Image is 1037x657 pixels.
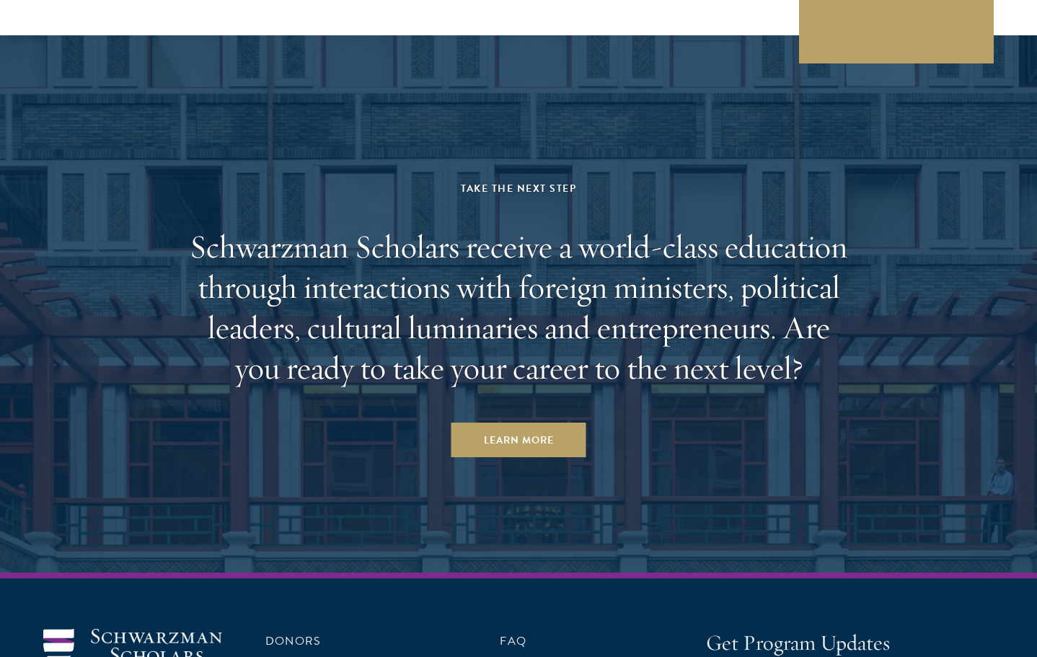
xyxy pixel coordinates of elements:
a: Learn More [451,423,586,457]
a: Donors [265,632,321,650]
div: Take the Next Step [183,180,854,198]
a: FAQ [500,632,526,650]
h2: Schwarzman Scholars receive a world-class education through interactions with foreign ministers, ... [183,226,854,388]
